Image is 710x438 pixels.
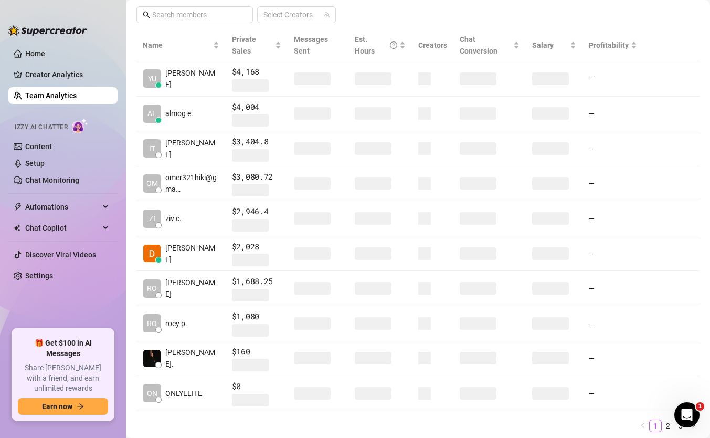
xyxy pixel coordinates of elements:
td: — [582,376,643,411]
a: Home [25,49,45,58]
th: Name [136,29,226,61]
span: ON [147,388,157,399]
span: roey p. [165,318,187,329]
img: Chap צ׳אפ [143,350,161,367]
span: Automations [25,199,100,215]
td: — [582,166,643,202]
span: team [324,12,330,18]
span: RO [147,283,157,294]
img: Chat Copilot [14,224,20,232]
span: ONLYELITE [165,388,202,399]
span: arrow-right [77,403,84,410]
span: Salary [532,41,554,49]
a: Content [25,142,52,151]
a: Team Analytics [25,91,77,100]
span: [PERSON_NAME] [165,277,219,300]
span: [PERSON_NAME] [165,137,219,160]
a: Discover Viral Videos [25,251,96,259]
a: Chat Monitoring [25,176,79,184]
td: — [582,97,643,132]
img: AI Chatter [72,118,88,133]
div: Est. Hours [355,34,397,57]
span: $3,080.72 [232,171,281,183]
li: Previous Page [637,420,649,432]
td: — [582,61,643,97]
span: thunderbolt [14,203,22,211]
a: Settings [25,272,53,280]
span: omer321hiki@gma… [165,172,219,195]
span: $3,404.8 [232,135,281,148]
span: left [640,422,646,429]
td: — [582,131,643,166]
a: Creator Analytics [25,66,109,83]
span: [PERSON_NAME] [165,67,219,90]
span: ziv c. [165,213,182,224]
button: Earn nowarrow-right [18,398,108,415]
span: search [143,11,150,18]
span: almog e. [165,108,193,119]
td: — [582,236,643,272]
span: 🎁 Get $100 in AI Messages [18,338,108,359]
a: Setup [25,159,45,168]
span: 1 [696,402,704,411]
a: 2 [662,420,674,432]
span: $1,688.25 [232,275,281,288]
img: logo-BBDzfeDw.svg [8,25,87,36]
span: Chat Conversion [460,35,497,55]
a: 1 [650,420,661,432]
span: OM [146,178,158,189]
span: question-circle [390,34,397,57]
span: [PERSON_NAME]. [165,347,219,370]
span: IT [149,143,155,154]
span: YU [148,73,156,85]
span: [PERSON_NAME] [165,242,219,265]
span: Private Sales [232,35,256,55]
span: $0 [232,380,281,393]
button: left [637,420,649,432]
img: Dana Roz [143,245,161,262]
span: Name [143,39,211,51]
th: Creators [412,29,453,61]
span: $4,004 [232,101,281,113]
td: — [582,271,643,306]
span: Earn now [42,402,72,411]
td: — [582,341,643,377]
li: 1 [649,420,662,432]
span: Chat Copilot [25,220,100,236]
li: 2 [662,420,674,432]
span: $160 [232,346,281,358]
span: ZI [149,213,155,224]
span: $2,946.4 [232,205,281,218]
td: — [582,201,643,236]
span: $1,080 [232,310,281,323]
span: Izzy AI Chatter [15,122,68,132]
span: $4,168 [232,66,281,78]
span: Messages Sent [294,35,328,55]
td: — [582,306,643,341]
iframe: Intercom live chat [674,402,700,427]
input: Search members [152,9,238,20]
span: Share [PERSON_NAME] with a friend, and earn unlimited rewards [18,363,108,394]
span: $2,028 [232,241,281,253]
span: AL [147,108,156,119]
span: Profitability [589,41,629,49]
span: RO [147,318,157,329]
